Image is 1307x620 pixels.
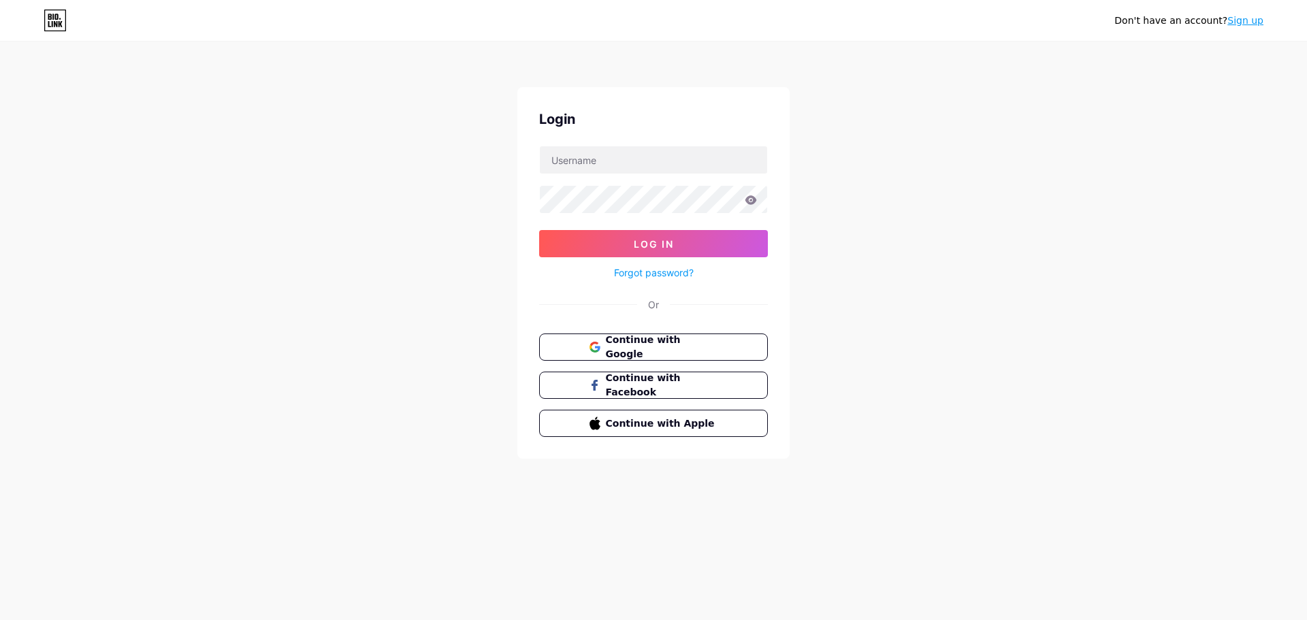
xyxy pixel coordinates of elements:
[606,333,718,361] span: Continue with Google
[539,109,768,129] div: Login
[634,238,674,250] span: Log In
[1114,14,1263,28] div: Don't have an account?
[539,372,768,399] button: Continue with Facebook
[539,410,768,437] button: Continue with Apple
[539,333,768,361] button: Continue with Google
[648,297,659,312] div: Or
[606,417,718,431] span: Continue with Apple
[540,146,767,174] input: Username
[1227,15,1263,26] a: Sign up
[614,265,694,280] a: Forgot password?
[539,230,768,257] button: Log In
[606,371,718,399] span: Continue with Facebook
